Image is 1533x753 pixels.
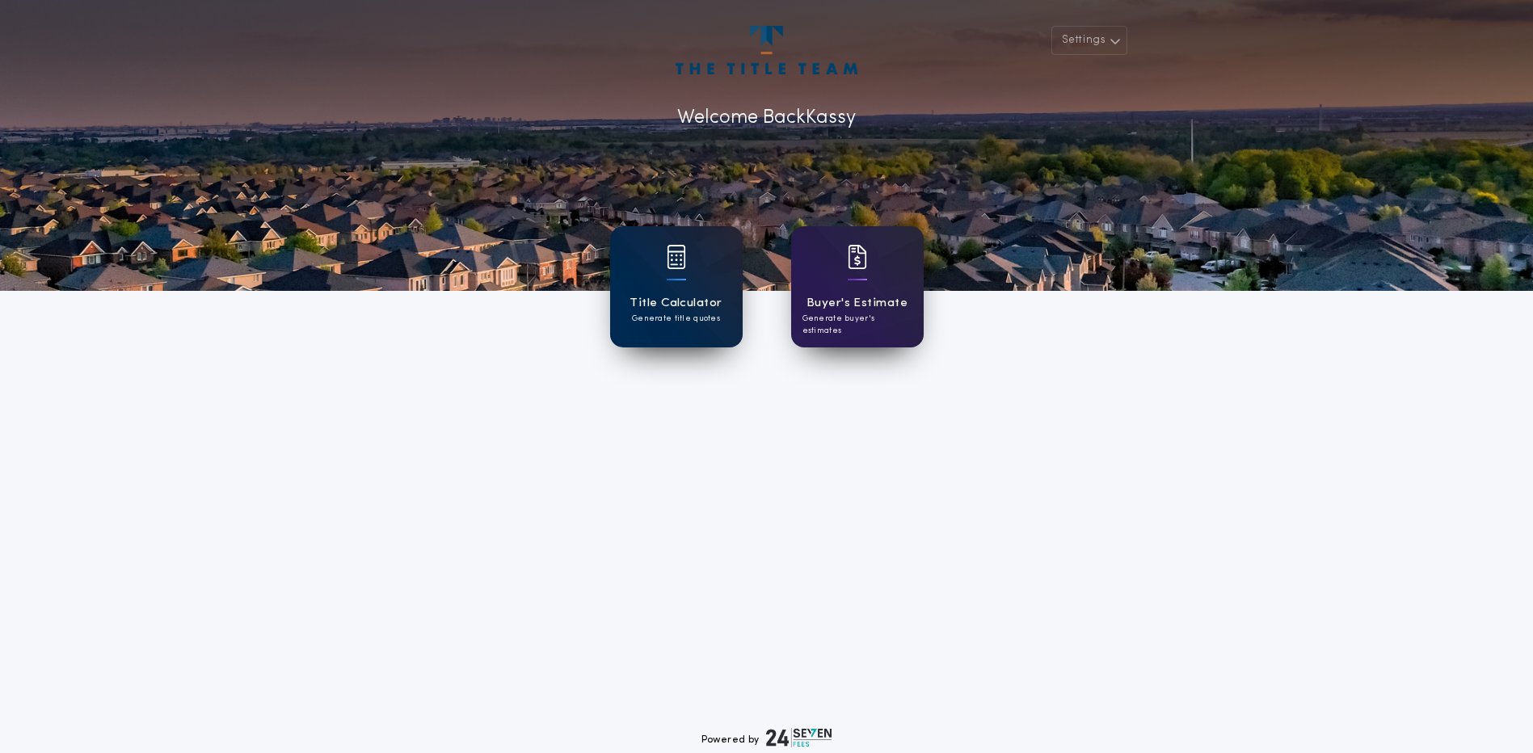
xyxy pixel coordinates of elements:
[802,313,912,337] p: Generate buyer's estimates
[1051,26,1127,55] button: Settings
[791,226,924,347] a: card iconBuyer's EstimateGenerate buyer's estimates
[676,26,857,74] img: account-logo
[630,294,722,313] h1: Title Calculator
[701,728,832,747] div: Powered by
[807,294,908,313] h1: Buyer's Estimate
[610,226,743,347] a: card iconTitle CalculatorGenerate title quotes
[667,245,686,269] img: card icon
[848,245,867,269] img: card icon
[632,313,720,325] p: Generate title quotes
[677,103,856,133] p: Welcome Back Kassy
[766,728,832,747] img: logo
